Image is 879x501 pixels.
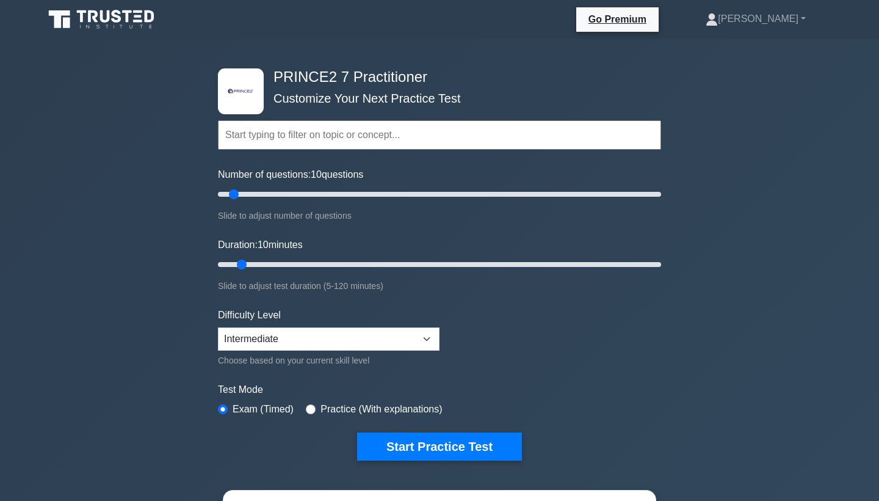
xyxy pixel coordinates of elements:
button: Start Practice Test [357,433,522,461]
span: 10 [311,169,322,180]
label: Duration: minutes [218,238,303,252]
a: Go Premium [581,12,654,27]
div: Slide to adjust test duration (5-120 minutes) [218,279,661,293]
h4: PRINCE2 7 Practitioner [269,68,601,86]
span: 10 [258,240,269,250]
input: Start typing to filter on topic or concept... [218,120,661,150]
label: Number of questions: questions [218,167,363,182]
label: Test Mode [218,382,661,397]
label: Exam (Timed) [233,402,294,417]
div: Choose based on your current skill level [218,353,440,368]
label: Difficulty Level [218,308,281,323]
label: Practice (With explanations) [320,402,442,417]
div: Slide to adjust number of questions [218,208,661,223]
a: [PERSON_NAME] [676,7,835,31]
